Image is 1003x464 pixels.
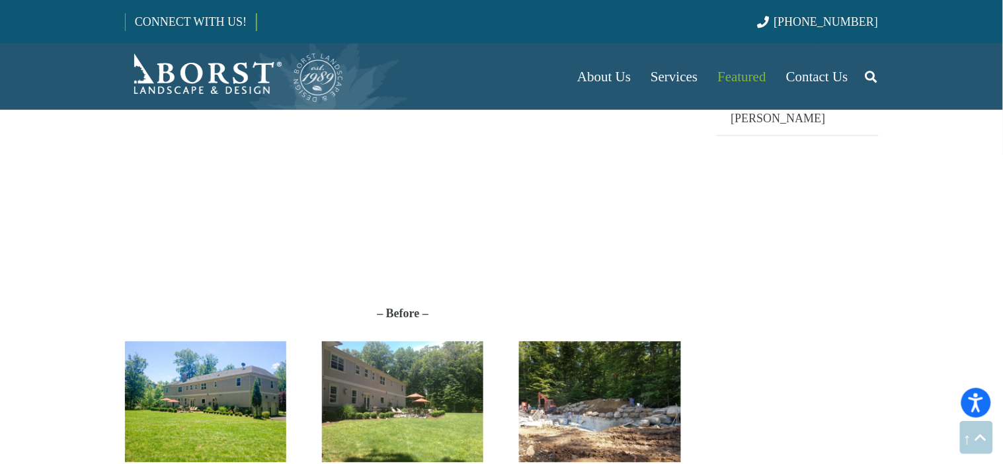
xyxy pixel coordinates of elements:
[519,342,680,463] a: proj-before
[577,69,631,85] span: About Us
[708,44,776,110] a: Featured
[786,69,848,85] span: Contact Us
[960,421,993,454] a: Back to top
[774,15,879,28] span: [PHONE_NUMBER]
[776,44,858,110] a: Contact Us
[126,6,256,38] a: CONNECT WITH US!
[651,69,698,85] span: Services
[125,342,286,463] a: Before_V01
[718,69,766,85] span: Featured
[641,44,707,110] a: Services
[858,60,885,93] a: Search
[757,15,878,28] a: [PHONE_NUMBER]
[377,307,428,321] strong: – Before –
[567,44,641,110] a: About Us
[322,342,483,463] a: Finn Before Photo 2
[125,50,344,103] a: Borst-Logo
